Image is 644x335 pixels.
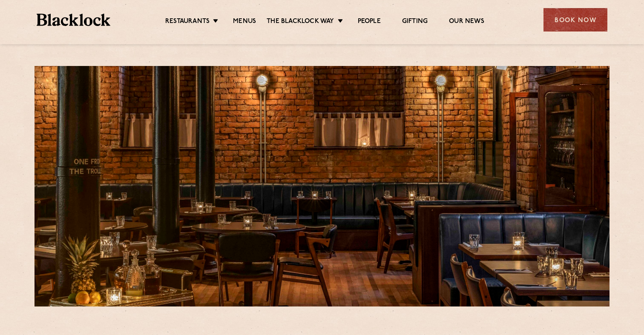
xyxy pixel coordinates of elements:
a: Restaurants [165,17,210,27]
a: Our News [449,17,484,27]
img: BL_Textured_Logo-footer-cropped.svg [37,14,110,26]
div: Book Now [543,8,607,31]
a: Gifting [402,17,428,27]
a: People [358,17,381,27]
a: The Blacklock Way [267,17,334,27]
a: Menus [233,17,256,27]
